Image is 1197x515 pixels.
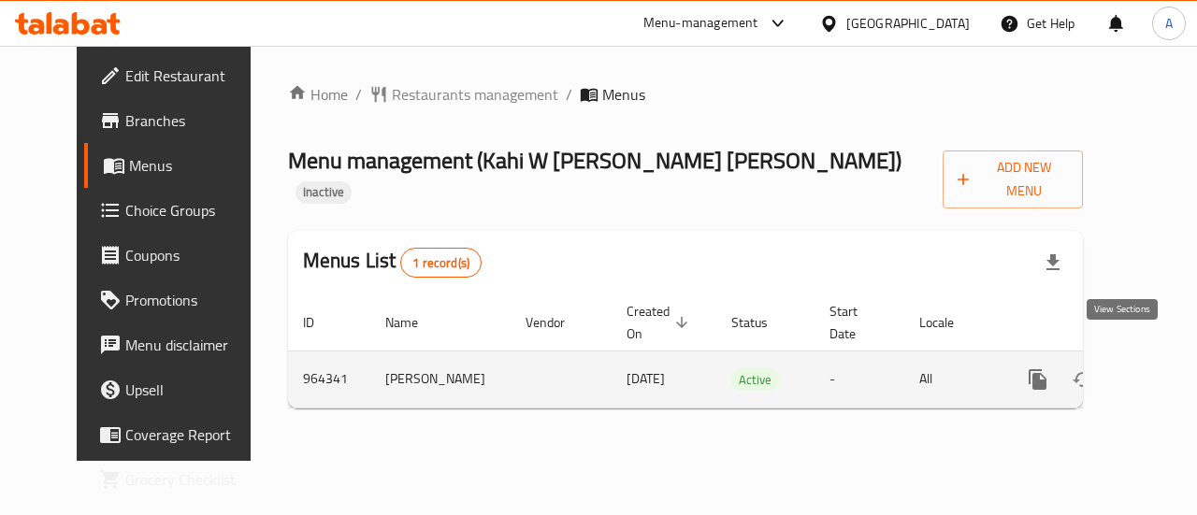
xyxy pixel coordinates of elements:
span: Upsell [125,379,262,401]
button: Change Status [1060,357,1105,402]
span: Coverage Report [125,423,262,446]
h2: Menus List [303,247,482,278]
td: [PERSON_NAME] [370,350,511,408]
div: Menu-management [643,12,758,35]
button: more [1016,357,1060,402]
span: Vendor [526,311,589,334]
a: Grocery Checklist [84,457,277,502]
span: Menus [129,154,262,177]
a: Upsell [84,367,277,412]
a: Coverage Report [84,412,277,457]
span: Status [731,311,792,334]
li: / [566,83,572,106]
span: Menus [602,83,645,106]
span: Branches [125,109,262,132]
span: Name [385,311,442,334]
span: ID [303,311,339,334]
a: Restaurants management [369,83,558,106]
span: Promotions [125,289,262,311]
a: Choice Groups [84,188,277,233]
span: Menu management ( Kahi W [PERSON_NAME] [PERSON_NAME] ) [288,139,901,181]
span: Inactive [296,184,352,200]
li: / [355,83,362,106]
button: Add New Menu [943,150,1083,208]
span: Grocery Checklist [125,468,262,491]
span: A [1165,13,1173,34]
span: Coupons [125,244,262,266]
span: Add New Menu [958,156,1068,203]
nav: breadcrumb [288,83,1084,106]
span: Restaurants management [392,83,558,106]
span: Start Date [829,300,882,345]
span: Choice Groups [125,199,262,222]
a: Menus [84,143,277,188]
td: 964341 [288,350,370,408]
span: Active [731,369,779,391]
a: Branches [84,98,277,143]
span: [DATE] [627,366,665,391]
td: - [815,350,904,408]
span: 1 record(s) [401,254,481,272]
a: Menu disclaimer [84,322,277,367]
a: Coupons [84,233,277,278]
div: [GEOGRAPHIC_DATA] [846,13,970,34]
div: Export file [1031,240,1075,285]
a: Promotions [84,278,277,322]
span: Menu disclaimer [125,334,262,356]
td: All [904,350,1001,408]
a: Edit Restaurant [84,53,277,98]
span: Created On [627,300,694,345]
div: Total records count [400,248,482,278]
span: Locale [919,311,978,334]
a: Home [288,83,348,106]
span: Edit Restaurant [125,64,262,87]
div: Inactive [296,181,352,204]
